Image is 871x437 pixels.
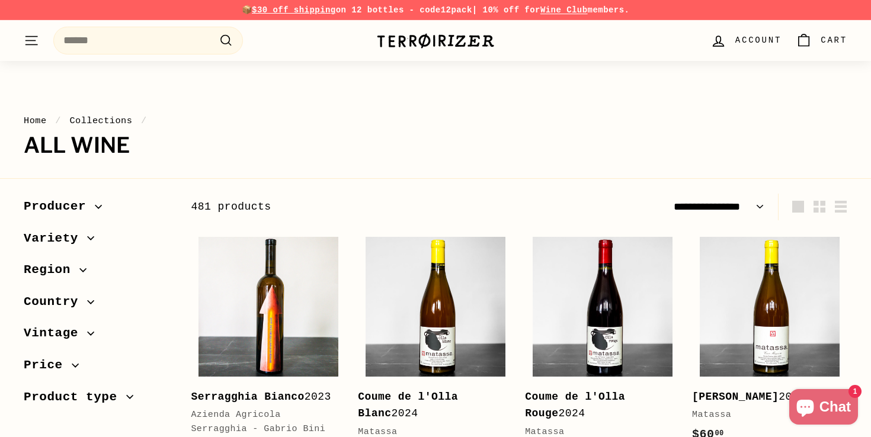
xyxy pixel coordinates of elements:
[540,5,588,15] a: Wine Club
[69,115,132,126] a: Collections
[525,388,668,423] div: 2024
[24,4,847,17] p: 📦 on 12 bottles - code | 10% off for members.
[24,292,87,312] span: Country
[789,23,854,58] a: Cart
[692,391,779,403] b: [PERSON_NAME]
[24,194,172,226] button: Producer
[735,34,782,47] span: Account
[24,115,47,126] a: Home
[786,389,862,428] inbox-online-store-chat: Shopify online store chat
[24,197,95,217] span: Producer
[191,388,334,406] div: 2023
[24,257,172,289] button: Region
[24,229,87,249] span: Variety
[703,23,789,58] a: Account
[821,34,847,47] span: Cart
[358,388,501,423] div: 2024
[24,134,847,158] h1: All wine
[441,5,472,15] strong: 12pack
[191,391,304,403] b: Serragghia Bianco
[24,387,126,407] span: Product type
[24,355,72,375] span: Price
[191,408,334,436] div: Azienda Agricola Serragghia - Gabrio Bini
[24,352,172,384] button: Price
[24,289,172,321] button: Country
[191,198,519,216] div: 481 products
[692,388,835,406] div: 2024
[24,320,172,352] button: Vintage
[252,5,336,15] span: $30 off shipping
[138,115,150,126] span: /
[358,391,458,420] b: Coume de l'Olla Blanc
[692,408,835,422] div: Matassa
[24,226,172,258] button: Variety
[24,114,847,128] nav: breadcrumbs
[24,323,87,343] span: Vintage
[52,115,64,126] span: /
[525,391,625,420] b: Coume de l'Olla Rouge
[24,260,79,280] span: Region
[24,384,172,416] button: Product type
